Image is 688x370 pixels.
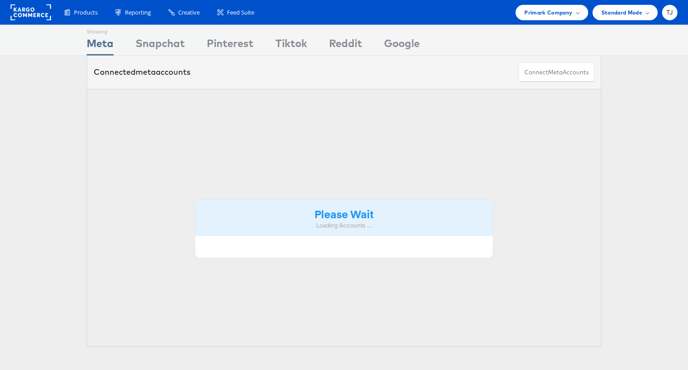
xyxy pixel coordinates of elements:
span: Feed Suite [227,8,254,17]
span: Creative [178,8,200,17]
span: TJ [666,10,673,15]
span: Reporting [125,8,151,17]
div: Tiktok [275,36,307,55]
span: Products [74,8,98,17]
div: Reddit [329,36,362,55]
div: Pinterest [207,36,253,55]
div: Showing [87,25,113,36]
div: Meta [87,36,113,55]
div: Google [384,36,420,55]
span: Standard Mode [601,8,642,17]
span: meta [135,67,156,77]
strong: Please Wait [315,206,373,221]
div: Connected accounts [94,66,190,78]
button: ConnectmetaAccounts [519,62,594,82]
span: Primark Company [524,8,572,17]
div: Snapchat [135,36,185,55]
div: Loading Accounts .... [202,221,486,230]
span: meta [548,68,563,77]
